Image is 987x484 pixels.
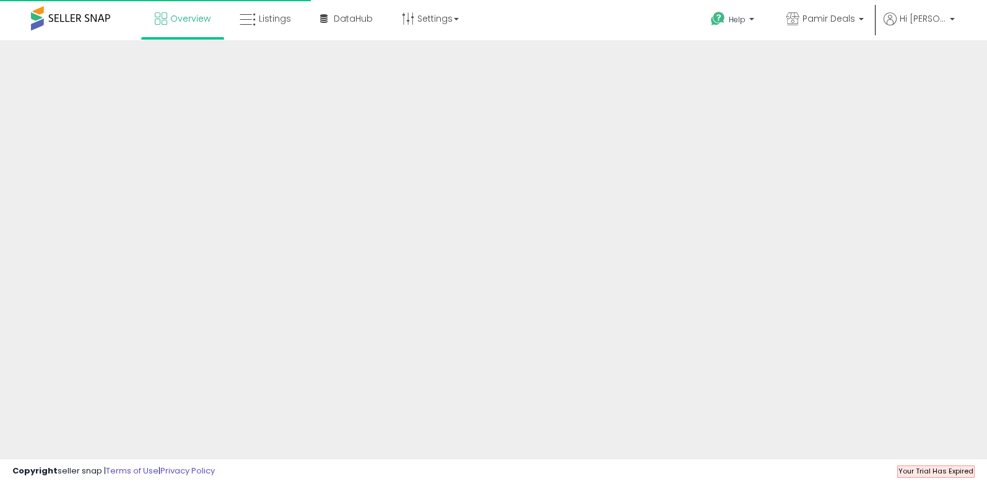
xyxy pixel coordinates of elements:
span: Pamir Deals [802,12,855,25]
a: Hi [PERSON_NAME] [884,12,955,40]
a: Help [701,2,767,40]
span: Your Trial Has Expired [898,466,973,476]
a: Terms of Use [106,465,159,477]
span: Help [729,14,746,25]
span: Listings [259,12,291,25]
span: Overview [170,12,211,25]
strong: Copyright [12,465,58,477]
a: Privacy Policy [160,465,215,477]
i: Get Help [710,11,726,27]
span: Hi [PERSON_NAME] [900,12,946,25]
span: DataHub [334,12,373,25]
div: seller snap | | [12,465,215,477]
